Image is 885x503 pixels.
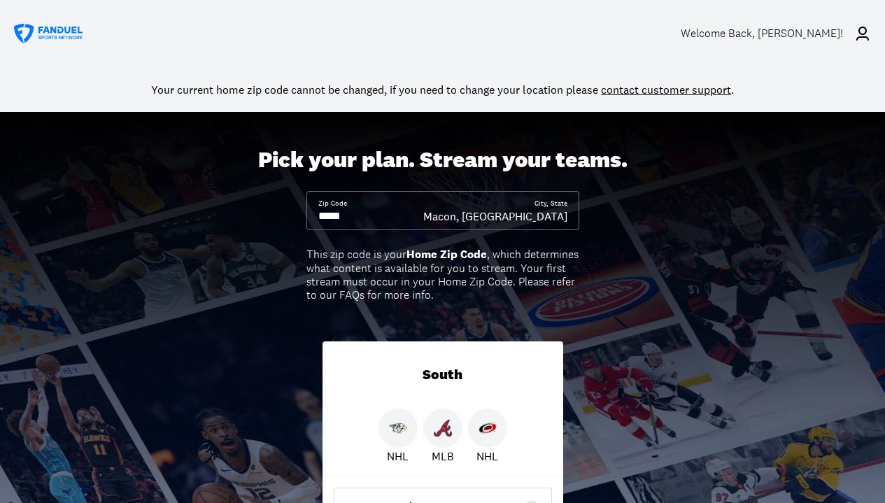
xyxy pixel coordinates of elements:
[479,419,497,437] img: Hurricanes
[681,27,843,40] div: Welcome Back , [PERSON_NAME]!
[258,147,628,173] div: Pick your plan. Stream your teams.
[306,248,579,302] div: This zip code is your , which determines what content is available for you to stream. Your first ...
[432,448,454,465] p: MLB
[387,448,409,465] p: NHL
[406,247,487,262] b: Home Zip Code
[389,419,407,437] img: Predators
[601,83,731,97] a: contact customer support
[318,199,347,208] div: Zip Code
[681,14,871,53] a: Welcome Back, [PERSON_NAME]!
[423,208,567,224] div: Macon, [GEOGRAPHIC_DATA]
[323,341,563,409] div: South
[434,419,452,437] img: Braves
[476,448,498,465] p: NHL
[534,199,567,208] div: City, State
[151,81,734,98] div: Your current home zip code cannot be changed, if you need to change your location please .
